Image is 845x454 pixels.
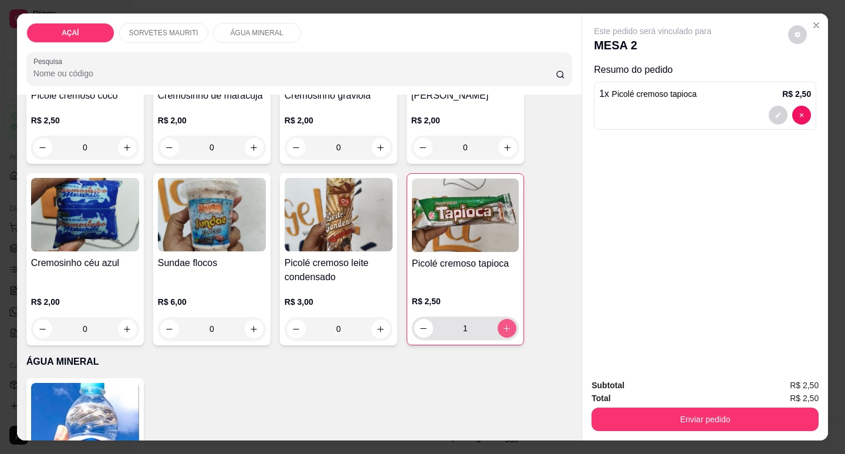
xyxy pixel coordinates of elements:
[287,320,306,338] button: decrease-product-quantity
[769,106,787,125] button: decrease-product-quantity
[33,56,66,66] label: Pesquisa
[129,28,198,38] p: SORVETES MAURITI
[594,37,711,53] p: MESA 2
[118,138,137,157] button: increase-product-quantity
[33,138,52,157] button: decrease-product-quantity
[807,16,826,35] button: Close
[62,28,79,38] p: AÇAÍ
[158,89,266,103] h4: Cremosinho de maracujá
[231,28,283,38] p: ÁGUA MINERAL
[414,319,433,338] button: decrease-product-quantity
[788,25,807,44] button: decrease-product-quantity
[31,296,139,308] p: R$ 2,00
[285,89,393,103] h4: Cremosinho graviola
[411,115,519,126] p: R$ 2,00
[412,295,519,307] p: R$ 2,50
[371,320,390,338] button: increase-product-quantity
[599,87,697,101] p: 1 x
[371,138,390,157] button: increase-product-quantity
[612,89,697,99] span: Picolé cremoso tapioca
[790,392,819,405] span: R$ 2,50
[33,68,556,79] input: Pesquisa
[285,115,393,126] p: R$ 2,00
[285,296,393,308] p: R$ 3,00
[498,138,517,157] button: increase-product-quantity
[591,408,819,431] button: Enviar pedido
[158,256,266,270] h4: Sundae flocos
[594,63,816,77] p: Resumo do pedido
[591,394,610,403] strong: Total
[782,88,811,100] p: R$ 2,50
[287,138,306,157] button: decrease-product-quantity
[158,296,266,308] p: R$ 6,00
[411,89,519,103] h4: [PERSON_NAME]
[245,138,263,157] button: increase-product-quantity
[414,138,432,157] button: decrease-product-quantity
[26,355,572,369] p: ÁGUA MINERAL
[412,257,519,271] h4: Picolé cremoso tapioca
[31,256,139,270] h4: Cremosinho céu azul
[158,178,266,251] img: product-image
[245,320,263,338] button: increase-product-quantity
[790,379,819,392] span: R$ 2,50
[33,320,52,338] button: decrease-product-quantity
[160,320,179,338] button: decrease-product-quantity
[498,319,516,338] button: increase-product-quantity
[31,115,139,126] p: R$ 2,50
[158,115,266,126] p: R$ 2,00
[285,178,393,251] img: product-image
[594,25,711,37] p: Este pedido será vinculado para
[285,256,393,284] h4: Picolé cremoso leite condensado
[31,89,139,103] h4: Picolé cremoso coco
[118,320,137,338] button: increase-product-quantity
[412,179,519,252] img: product-image
[160,138,179,157] button: decrease-product-quantity
[792,106,811,125] button: decrease-product-quantity
[591,381,624,390] strong: Subtotal
[31,178,139,251] img: product-image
